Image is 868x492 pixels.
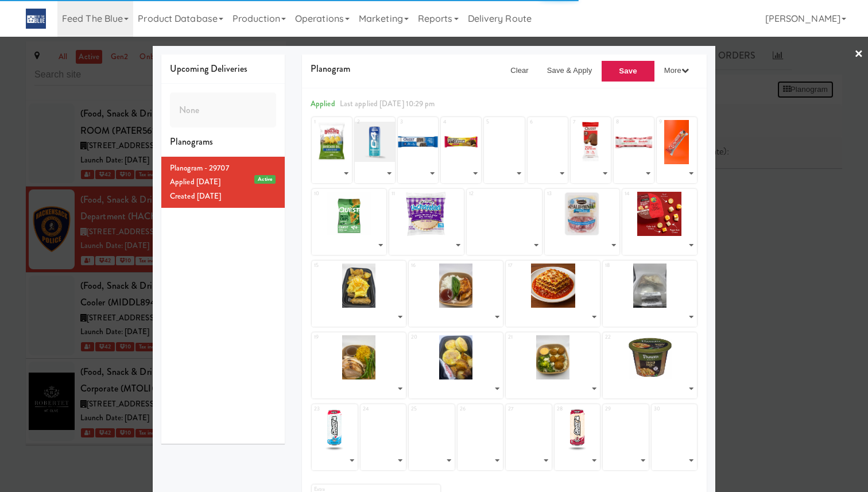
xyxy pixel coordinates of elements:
div: 3 [400,117,418,127]
div: None [170,92,276,128]
button: Save [601,60,655,82]
div: 10 [314,189,349,199]
div: 14 [625,189,660,199]
div: 21 [508,332,553,342]
div: 12 [469,189,504,199]
span: Upcoming Deliveries [170,62,247,75]
div: 20 [411,332,456,342]
div: 29 [605,404,626,414]
span: Planogram [311,62,350,75]
div: 19 [314,332,359,342]
div: Planogram - 29707 [170,161,276,176]
div: 16 [411,261,456,270]
div: 7 [573,117,591,127]
div: 9 [659,117,677,127]
button: Save & Apply [538,60,602,81]
button: Clear [501,60,538,81]
div: 8 [616,117,634,127]
div: 1 [314,117,332,127]
div: 26 [460,404,480,414]
div: 25 [411,404,432,414]
div: Applied [DATE] [170,175,276,189]
div: 4 [443,117,461,127]
img: Micromart [26,9,46,29]
button: More [655,60,698,81]
span: Planograms [170,135,213,148]
div: 13 [547,189,582,199]
div: 30 [654,404,675,414]
div: 6 [530,117,548,127]
div: 27 [508,404,529,414]
div: 18 [605,261,650,270]
span: Active [254,175,276,184]
span: Applied [311,98,335,109]
div: 5 [486,117,504,127]
span: Last applied [DATE] 10:29 pm [340,98,435,109]
div: 23 [314,404,335,414]
div: 11 [392,189,427,199]
div: 2 [357,117,375,127]
div: 15 [314,261,359,270]
a: × [854,37,863,72]
div: 28 [557,404,578,414]
li: Planogram - 29707ActiveApplied [DATE]Created [DATE] [161,157,285,208]
div: Created [DATE] [170,189,276,204]
div: 22 [605,332,650,342]
div: 24 [363,404,383,414]
div: 17 [508,261,553,270]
